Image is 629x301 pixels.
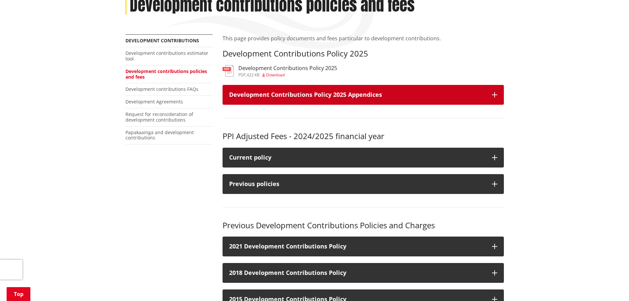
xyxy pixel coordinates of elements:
[238,73,337,77] div: ,
[125,50,208,62] a: Development contributions estimator tool
[229,181,485,187] div: Previous policies
[229,243,485,250] h3: 2021 Development Contributions Policy
[223,65,337,77] a: Development Contributions Policy 2025 pdf,422 KB Download
[125,98,183,105] a: Development Agreements
[223,174,504,194] button: Previous policies
[223,237,504,256] button: 2021 Development Contributions Policy
[125,37,199,44] a: Development contributions
[229,92,485,98] h3: Development Contributions Policy 2025 Appendices
[223,85,504,105] button: Development Contributions Policy 2025 Appendices
[229,154,485,161] div: Current policy
[238,72,246,78] span: pdf
[223,263,504,283] button: 2018 Development Contributions Policy
[7,287,30,301] a: Top
[223,148,504,168] button: Current policy
[223,49,504,58] h3: Development Contributions Policy 2025
[223,65,234,77] img: document-pdf.svg
[229,270,485,276] h3: 2018 Development Contributions Policy
[238,65,337,71] h3: Development Contributions Policy 2025
[266,72,285,78] span: Download
[223,221,504,230] h3: Previous Development Contributions Policies and Charges
[125,86,198,92] a: Development contributions FAQs
[125,68,207,80] a: Development contributions policies and fees
[223,132,504,141] h3: PPI Adjusted Fees - 2024/2025 financial year
[125,111,193,123] a: Request for reconsideration of development contributions
[599,273,622,297] iframe: Messenger Launcher
[223,34,504,42] p: This page provides policy documents and fees particular to development contributions.
[247,72,260,78] span: 422 KB
[125,129,194,141] a: Papakaainga and development contributions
